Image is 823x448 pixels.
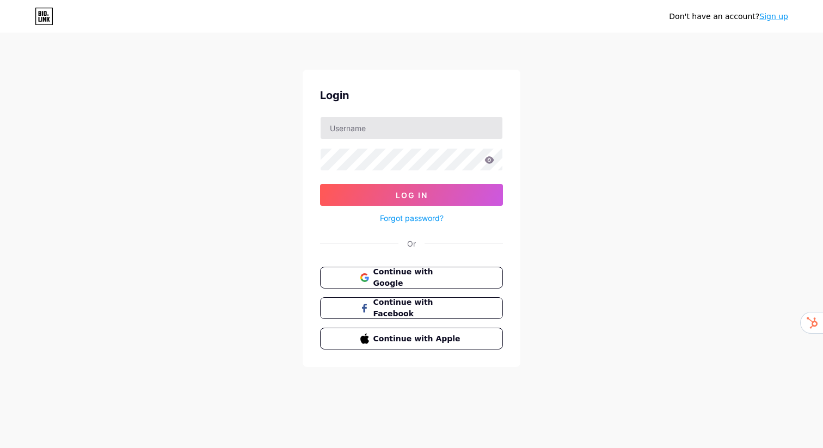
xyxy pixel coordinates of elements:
[759,12,788,21] a: Sign up
[373,297,463,320] span: Continue with Facebook
[373,333,463,345] span: Continue with Apple
[320,87,503,103] div: Login
[320,184,503,206] button: Log In
[320,297,503,319] button: Continue with Facebook
[396,191,428,200] span: Log In
[320,267,503,289] button: Continue with Google
[320,328,503,349] button: Continue with Apple
[407,238,416,249] div: Or
[380,212,444,224] a: Forgot password?
[373,266,463,289] span: Continue with Google
[669,11,788,22] div: Don't have an account?
[321,117,502,139] input: Username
